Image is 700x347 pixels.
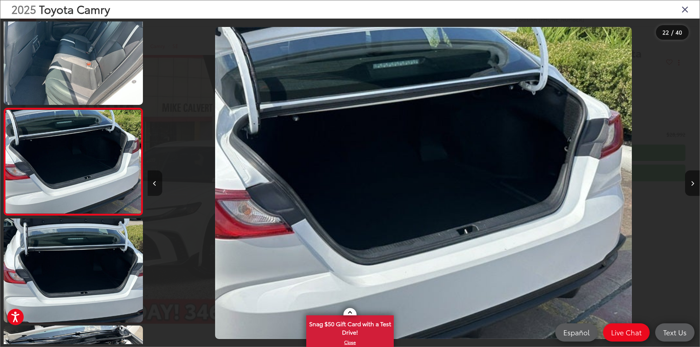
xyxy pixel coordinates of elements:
[607,328,645,337] span: Live Chat
[676,28,682,36] span: 40
[685,170,700,196] button: Next image
[555,323,598,342] a: Español
[215,27,632,339] img: 2025 Toyota Camry SE
[560,328,593,337] span: Español
[660,328,690,337] span: Text Us
[681,4,689,14] i: Close gallery
[39,1,110,17] span: Toyota Camry
[670,30,674,35] span: /
[147,27,699,339] div: 2025 Toyota Camry SE 21
[603,323,650,342] a: Live Chat
[11,1,36,17] span: 2025
[307,316,393,338] span: Snag $50 Gift Card with a Test Drive!
[662,28,669,36] span: 22
[148,170,162,196] button: Previous image
[655,323,695,342] a: Text Us
[4,110,142,213] img: 2025 Toyota Camry SE
[2,217,144,324] img: 2025 Toyota Camry SE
